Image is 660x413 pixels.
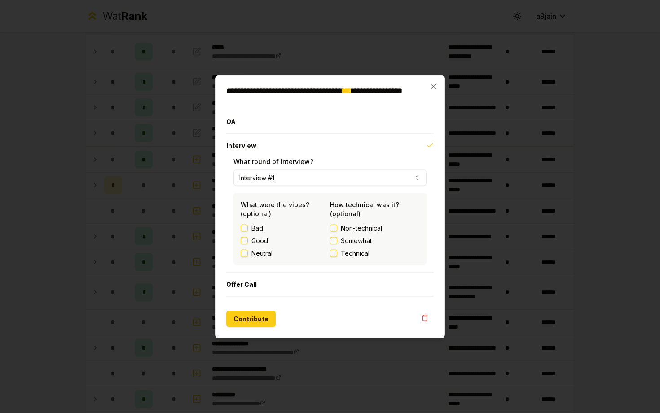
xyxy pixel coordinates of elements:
button: Offer Call [226,272,434,296]
span: Somewhat [341,236,372,245]
button: OA [226,110,434,133]
label: How technical was it? (optional) [330,200,399,217]
button: Technical [330,249,337,257]
span: Non-technical [341,223,382,232]
label: Neutral [251,249,273,258]
button: Interview [226,133,434,157]
button: Somewhat [330,237,337,244]
div: Interview [226,157,434,272]
button: Non-technical [330,224,337,231]
span: Technical [341,249,370,258]
label: What round of interview? [233,157,313,165]
label: Good [251,236,268,245]
button: Contribute [226,311,276,327]
label: Bad [251,223,263,232]
label: What were the vibes? (optional) [241,200,309,217]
